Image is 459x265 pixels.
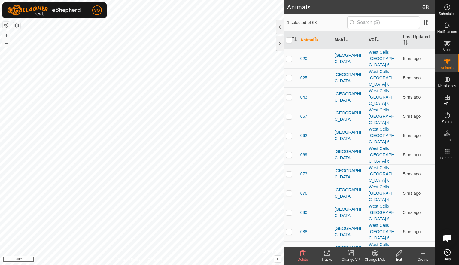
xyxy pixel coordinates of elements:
span: 68 [422,3,429,12]
div: [GEOGRAPHIC_DATA] [335,72,364,84]
span: i [277,256,278,261]
a: West Cells [GEOGRAPHIC_DATA] 6 [369,204,396,221]
div: [GEOGRAPHIC_DATA] [335,245,364,257]
a: Contact Us [148,257,166,263]
a: West Cells [GEOGRAPHIC_DATA] 6 [369,146,396,163]
h2: Animals [287,4,422,11]
span: Delete [298,257,308,262]
div: Change VP [339,257,363,262]
span: SG [94,7,100,14]
p-sorticon: Activate to sort [375,38,379,42]
span: 2 Oct 2025, 3:36 pm [403,95,421,99]
span: VPs [444,102,450,106]
span: 1 selected of 68 [287,20,347,26]
div: Edit [387,257,411,262]
button: + [3,32,10,39]
div: [GEOGRAPHIC_DATA] [335,129,364,142]
span: Notifications [437,30,457,34]
span: 073 [300,171,307,177]
span: Help [443,257,451,261]
a: Privacy Policy [118,257,141,263]
img: Gallagher Logo [7,5,82,16]
th: Mob [332,31,366,49]
span: 2 Oct 2025, 4:05 pm [403,75,421,80]
span: Animals [441,66,454,70]
button: Reset Map [3,22,10,29]
a: West Cells [GEOGRAPHIC_DATA] 6 [369,165,396,183]
span: 2 Oct 2025, 4:05 pm [403,191,421,196]
button: i [274,256,281,262]
p-sorticon: Activate to sort [343,38,348,42]
span: 2 Oct 2025, 4:06 pm [403,114,421,119]
div: Tracks [315,257,339,262]
div: [GEOGRAPHIC_DATA] [335,206,364,219]
div: [GEOGRAPHIC_DATA] [335,91,364,103]
span: 062 [300,132,307,139]
p-sorticon: Activate to sort [292,38,297,42]
span: Infra [443,138,451,142]
div: [GEOGRAPHIC_DATA] [335,168,364,180]
a: West Cells [GEOGRAPHIC_DATA] 6 [369,108,396,125]
div: Create [411,257,435,262]
span: 025 [300,75,307,81]
span: 069 [300,152,307,158]
div: [GEOGRAPHIC_DATA] [335,52,364,65]
span: 2 Oct 2025, 4:06 pm [403,152,421,157]
div: Open chat [438,229,456,247]
span: Mobs [443,48,451,52]
div: [GEOGRAPHIC_DATA] [335,148,364,161]
a: West Cells [GEOGRAPHIC_DATA] 6 [369,88,396,106]
span: 057 [300,113,307,120]
th: Last Updated [401,31,435,49]
span: 080 [300,209,307,216]
a: West Cells [GEOGRAPHIC_DATA] 6 [369,223,396,240]
input: Search (S) [347,16,420,29]
th: VP [366,31,401,49]
a: Help [435,247,459,263]
div: [GEOGRAPHIC_DATA] [335,225,364,238]
button: – [3,39,10,47]
p-sorticon: Activate to sort [314,38,319,42]
a: West Cells [GEOGRAPHIC_DATA] 6 [369,242,396,260]
th: Animal [298,31,332,49]
span: 076 [300,190,307,196]
span: 020 [300,56,307,62]
span: 043 [300,94,307,100]
a: West Cells [GEOGRAPHIC_DATA] 6 [369,184,396,202]
a: West Cells [GEOGRAPHIC_DATA] 6 [369,50,396,67]
span: 2 Oct 2025, 4:06 pm [403,172,421,176]
span: 2 Oct 2025, 4:05 pm [403,229,421,234]
span: 2 Oct 2025, 4:05 pm [403,210,421,215]
div: [GEOGRAPHIC_DATA] [335,187,364,200]
div: [GEOGRAPHIC_DATA] [335,110,364,123]
p-sorticon: Activate to sort [403,41,408,46]
span: 088 [300,229,307,235]
span: 2 Oct 2025, 4:05 pm [403,56,421,61]
span: Heatmap [440,156,454,160]
div: Change Mob [363,257,387,262]
a: West Cells [GEOGRAPHIC_DATA] 6 [369,69,396,87]
span: Status [442,120,452,124]
span: Schedules [439,12,455,16]
button: Map Layers [13,22,20,29]
span: 2 Oct 2025, 4:06 pm [403,133,421,138]
a: West Cells [GEOGRAPHIC_DATA] 6 [369,127,396,144]
span: Neckbands [438,84,456,88]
